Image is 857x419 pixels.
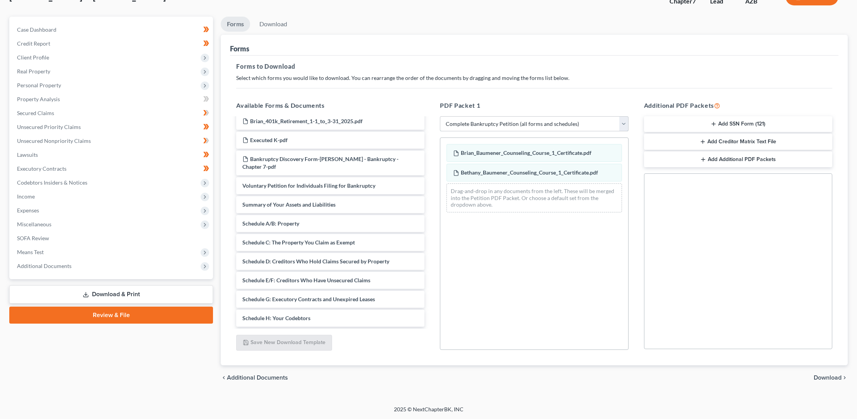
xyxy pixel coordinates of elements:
a: chevron_left Additional Documents [221,375,288,381]
i: chevron_right [842,375,848,381]
h5: Additional PDF Packets [644,101,832,110]
a: Executory Contracts [11,162,213,176]
a: Forms [221,17,250,32]
span: Additional Documents [227,375,288,381]
span: Brian_401k_Retirement_1-1_to_3-31_2025.pdf [250,118,363,124]
span: Real Property [17,68,50,75]
span: Executory Contracts [17,165,66,172]
span: SOFA Review [17,235,49,241]
h5: PDF Packet 1 [440,101,628,110]
span: Schedule C: The Property You Claim as Exempt [242,239,355,246]
a: Unsecured Priority Claims [11,120,213,134]
span: Case Dashboard [17,26,56,33]
button: Save New Download Template [236,335,332,351]
span: Means Test [17,249,44,255]
a: Download [253,17,293,32]
span: Expenses [17,207,39,214]
span: Codebtors Insiders & Notices [17,179,87,186]
span: Personal Property [17,82,61,88]
i: chevron_left [221,375,227,381]
span: Download [814,375,842,381]
a: Case Dashboard [11,23,213,37]
span: Property Analysis [17,96,60,102]
span: Bethany_Baumener_Counseling_Course_1_Certificate.pdf [461,169,598,176]
span: Credit Report [17,40,50,47]
button: Add Additional PDF Packets [644,151,832,168]
span: Schedule H: Your Codebtors [242,315,310,321]
p: Select which forms you would like to download. You can rearrange the order of the documents by dr... [236,74,832,82]
div: Forms [230,44,249,53]
span: Schedule D: Creditors Who Hold Claims Secured by Property [242,258,389,265]
span: Income [17,193,35,200]
a: Credit Report [11,37,213,51]
span: Summary of Your Assets and Liabilities [242,201,336,208]
span: Unsecured Nonpriority Claims [17,137,91,144]
button: Add Creditor Matrix Text File [644,134,832,150]
a: Unsecured Nonpriority Claims [11,134,213,148]
a: Download & Print [9,285,213,304]
span: Voluntary Petition for Individuals Filing for Bankruptcy [242,182,375,189]
span: Brian_Baumener_Counseling_Course_1_Certificate.pdf [461,149,591,156]
span: Additional Documents [17,263,72,269]
div: Drag-and-drop in any documents from the left. These will be merged into the Petition PDF Packet. ... [446,183,622,212]
a: SOFA Review [11,231,213,245]
span: Schedule E/F: Creditors Who Have Unsecured Claims [242,277,370,283]
span: Miscellaneous [17,221,51,227]
a: Property Analysis [11,92,213,106]
h5: Available Forms & Documents [236,101,424,110]
span: Unsecured Priority Claims [17,124,81,130]
span: Executed K-pdf [250,137,288,143]
span: Bankruptcy Discovery Form-[PERSON_NAME] - Bankruptcy - Chapter 7-pdf [242,156,399,170]
button: Add SSN Form (121) [644,116,832,132]
span: Lawsuits [17,151,38,158]
span: Client Profile [17,54,49,61]
span: Schedule G: Executory Contracts and Unexpired Leases [242,296,375,302]
span: Schedule A/B: Property [242,220,299,227]
a: Review & File [9,307,213,324]
h5: Forms to Download [236,62,832,71]
span: Secured Claims [17,110,54,116]
button: Download chevron_right [814,375,848,381]
a: Lawsuits [11,148,213,162]
a: Secured Claims [11,106,213,120]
